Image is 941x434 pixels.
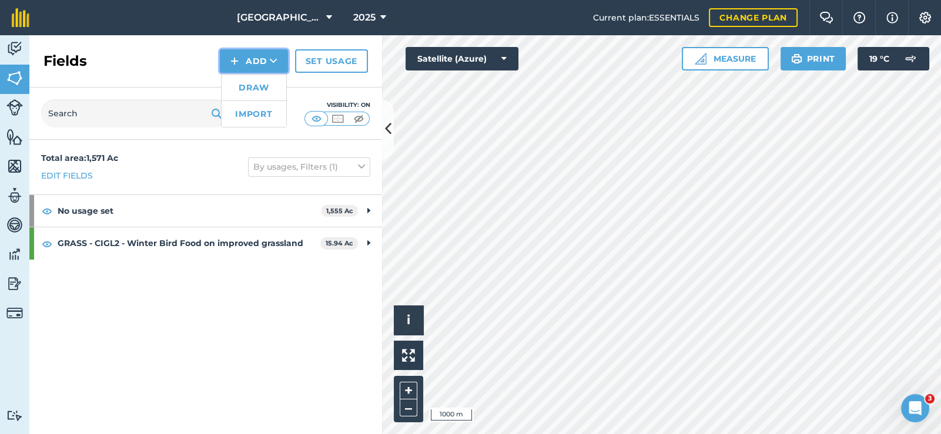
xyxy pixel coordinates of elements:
img: svg+xml;base64,PHN2ZyB4bWxucz0iaHR0cDovL3d3dy53My5vcmcvMjAwMC9zdmciIHdpZHRoPSI1MCIgaGVpZ2h0PSI0MC... [309,113,324,125]
img: svg+xml;base64,PHN2ZyB4bWxucz0iaHR0cDovL3d3dy53My5vcmcvMjAwMC9zdmciIHdpZHRoPSI1NiIgaGVpZ2h0PSI2MC... [6,157,23,175]
img: Two speech bubbles overlapping with the left bubble in the forefront [819,12,833,23]
img: A question mark icon [852,12,866,23]
a: Edit fields [41,169,93,182]
img: svg+xml;base64,PD94bWwgdmVyc2lvbj0iMS4wIiBlbmNvZGluZz0idXRmLTgiPz4KPCEtLSBHZW5lcmF0b3I6IEFkb2JlIE... [6,305,23,321]
img: svg+xml;base64,PD94bWwgdmVyc2lvbj0iMS4wIiBlbmNvZGluZz0idXRmLTgiPz4KPCEtLSBHZW5lcmF0b3I6IEFkb2JlIE... [6,245,23,263]
span: 3 [925,394,935,403]
img: svg+xml;base64,PHN2ZyB4bWxucz0iaHR0cDovL3d3dy53My5vcmcvMjAwMC9zdmciIHdpZHRoPSIxNCIgaGVpZ2h0PSIyNC... [230,54,239,68]
strong: No usage set [58,195,321,227]
strong: 1,555 Ac [326,207,353,215]
button: 19 °C [858,47,929,70]
img: svg+xml;base64,PHN2ZyB4bWxucz0iaHR0cDovL3d3dy53My5vcmcvMjAwMC9zdmciIHdpZHRoPSIxOCIgaGVpZ2h0PSIyNC... [42,204,52,218]
a: Import [222,101,286,127]
strong: Total area : 1,571 Ac [41,153,118,163]
div: Visibility: On [304,100,370,110]
span: i [407,312,410,327]
div: GRASS - CIGL2 - Winter Bird Food on improved grassland15.94 Ac [29,227,382,259]
img: svg+xml;base64,PD94bWwgdmVyc2lvbj0iMS4wIiBlbmNvZGluZz0idXRmLTgiPz4KPCEtLSBHZW5lcmF0b3I6IEFkb2JlIE... [6,187,23,204]
a: Draw [222,75,286,100]
img: svg+xml;base64,PHN2ZyB4bWxucz0iaHR0cDovL3d3dy53My5vcmcvMjAwMC9zdmciIHdpZHRoPSIxNyIgaGVpZ2h0PSIxNy... [886,11,898,25]
img: svg+xml;base64,PHN2ZyB4bWxucz0iaHR0cDovL3d3dy53My5vcmcvMjAwMC9zdmciIHdpZHRoPSI1MCIgaGVpZ2h0PSI0MC... [351,113,366,125]
button: Measure [682,47,769,70]
img: Four arrows, one pointing top left, one top right, one bottom right and the last bottom left [402,349,415,362]
button: – [400,399,417,416]
span: 2025 [353,11,376,25]
span: 19 ° C [869,47,889,70]
img: svg+xml;base64,PHN2ZyB4bWxucz0iaHR0cDovL3d3dy53My5vcmcvMjAwMC9zdmciIHdpZHRoPSIxOCIgaGVpZ2h0PSIyNC... [42,237,52,251]
strong: GRASS - CIGL2 - Winter Bird Food on improved grassland [58,227,320,259]
img: svg+xml;base64,PD94bWwgdmVyc2lvbj0iMS4wIiBlbmNvZGluZz0idXRmLTgiPz4KPCEtLSBHZW5lcmF0b3I6IEFkb2JlIE... [6,40,23,58]
button: i [394,305,423,335]
div: No usage set1,555 Ac [29,195,382,227]
span: [GEOGRAPHIC_DATA] [237,11,322,25]
input: Search [41,99,229,127]
img: svg+xml;base64,PD94bWwgdmVyc2lvbj0iMS4wIiBlbmNvZGluZz0idXRmLTgiPz4KPCEtLSBHZW5lcmF0b3I6IEFkb2JlIE... [6,275,23,292]
img: svg+xml;base64,PHN2ZyB4bWxucz0iaHR0cDovL3d3dy53My5vcmcvMjAwMC9zdmciIHdpZHRoPSIxOSIgaGVpZ2h0PSIyNC... [211,106,222,120]
img: svg+xml;base64,PD94bWwgdmVyc2lvbj0iMS4wIiBlbmNvZGluZz0idXRmLTgiPz4KPCEtLSBHZW5lcmF0b3I6IEFkb2JlIE... [6,410,23,421]
button: Add DrawImport [220,49,288,73]
img: svg+xml;base64,PD94bWwgdmVyc2lvbj0iMS4wIiBlbmNvZGluZz0idXRmLTgiPz4KPCEtLSBHZW5lcmF0b3I6IEFkb2JlIE... [899,47,922,70]
a: Change plan [709,8,798,27]
iframe: Intercom live chat [901,394,929,422]
img: fieldmargin Logo [12,8,29,27]
img: A cog icon [918,12,932,23]
button: Satellite (Azure) [406,47,518,70]
img: svg+xml;base64,PHN2ZyB4bWxucz0iaHR0cDovL3d3dy53My5vcmcvMjAwMC9zdmciIHdpZHRoPSI1NiIgaGVpZ2h0PSI2MC... [6,69,23,87]
img: svg+xml;base64,PHN2ZyB4bWxucz0iaHR0cDovL3d3dy53My5vcmcvMjAwMC9zdmciIHdpZHRoPSI1MCIgaGVpZ2h0PSI0MC... [330,113,345,125]
a: Set usage [295,49,368,73]
img: svg+xml;base64,PD94bWwgdmVyc2lvbj0iMS4wIiBlbmNvZGluZz0idXRmLTgiPz4KPCEtLSBHZW5lcmF0b3I6IEFkb2JlIE... [6,216,23,234]
img: svg+xml;base64,PHN2ZyB4bWxucz0iaHR0cDovL3d3dy53My5vcmcvMjAwMC9zdmciIHdpZHRoPSIxOSIgaGVpZ2h0PSIyNC... [791,52,802,66]
img: Ruler icon [695,53,706,65]
img: svg+xml;base64,PD94bWwgdmVyc2lvbj0iMS4wIiBlbmNvZGluZz0idXRmLTgiPz4KPCEtLSBHZW5lcmF0b3I6IEFkb2JlIE... [6,99,23,116]
button: By usages, Filters (1) [248,157,370,176]
button: + [400,382,417,399]
button: Print [781,47,846,70]
span: Current plan : ESSENTIALS [593,11,699,24]
img: svg+xml;base64,PHN2ZyB4bWxucz0iaHR0cDovL3d3dy53My5vcmcvMjAwMC9zdmciIHdpZHRoPSI1NiIgaGVpZ2h0PSI2MC... [6,128,23,146]
strong: 15.94 Ac [326,239,353,247]
h2: Fields [43,52,87,70]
